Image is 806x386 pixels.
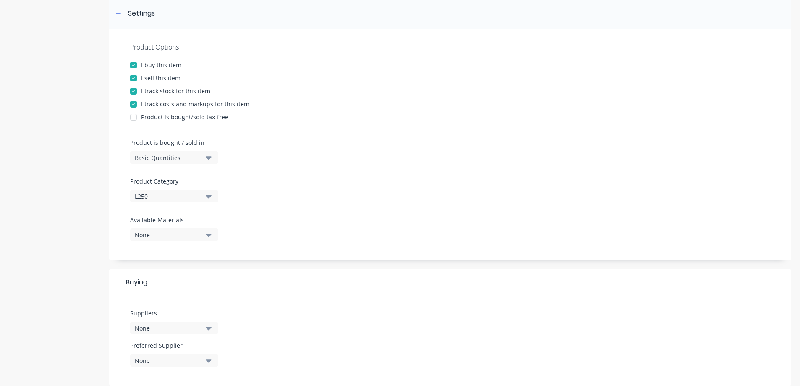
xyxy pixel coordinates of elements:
[130,177,214,186] label: Product Category
[130,228,218,241] button: None
[130,322,218,334] button: None
[141,100,249,108] div: I track costs and markups for this item
[135,153,202,162] div: Basic Quantities
[130,42,770,52] div: Product Options
[130,190,218,202] button: L250
[135,192,202,201] div: L250
[130,354,218,367] button: None
[135,324,202,333] div: None
[130,309,218,318] label: Suppliers
[135,356,202,365] div: None
[135,231,202,239] div: None
[128,8,155,19] div: Settings
[130,215,218,224] label: Available Materials
[141,113,228,121] div: Product is bought/sold tax-free
[141,87,210,95] div: I track stock for this item
[141,74,181,82] div: I sell this item
[130,151,218,164] button: Basic Quantities
[130,341,218,350] label: Preferred Supplier
[141,60,181,69] div: I buy this item
[109,269,791,296] div: Buying
[130,138,214,147] label: Product is bought / sold in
